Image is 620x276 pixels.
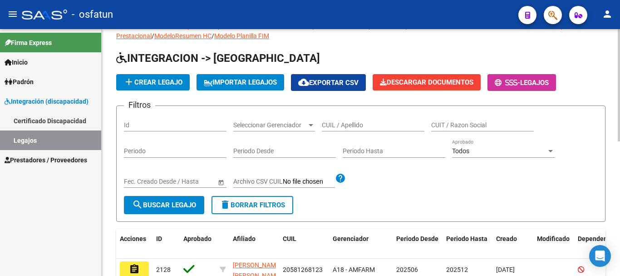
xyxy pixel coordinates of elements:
span: Creado [496,235,517,242]
span: Integración (discapacidad) [5,96,89,106]
div: Open Intercom Messenger [589,245,611,267]
input: Archivo CSV CUIL [283,178,335,186]
datatable-header-cell: CUIL [279,229,329,259]
span: Borrar Filtros [220,201,285,209]
span: Prestadores / Proveedores [5,155,87,165]
span: Modificado [537,235,570,242]
span: Archivo CSV CUIL [233,178,283,185]
datatable-header-cell: Acciones [116,229,153,259]
span: CUIL [283,235,296,242]
button: Crear Legajo [116,74,190,90]
span: IMPORTAR LEGAJOS [204,78,277,86]
button: Descargar Documentos [373,74,481,90]
span: Firma Express [5,38,52,48]
mat-icon: person [602,9,613,20]
span: 2128 [156,266,171,273]
span: INTEGRACION -> [GEOGRAPHIC_DATA] [116,52,320,65]
a: Modelo Planilla FIM [214,32,269,40]
datatable-header-cell: ID [153,229,180,259]
button: Borrar Filtros [212,196,293,214]
span: Afiliado [233,235,256,242]
datatable-header-cell: Creado [492,229,533,259]
datatable-header-cell: Gerenciador [329,229,393,259]
span: 202506 [396,266,418,273]
mat-icon: help [335,173,346,184]
span: ID [156,235,162,242]
span: [DATE] [496,266,515,273]
span: - osfatun [72,5,113,25]
span: Acciones [120,235,146,242]
input: Fecha fin [165,178,209,186]
mat-icon: search [132,199,143,210]
span: Crear Legajo [123,78,182,86]
span: Gerenciador [333,235,369,242]
button: Exportar CSV [291,74,366,91]
datatable-header-cell: Modificado [533,229,574,259]
datatable-header-cell: Periodo Desde [393,229,443,259]
span: Periodo Hasta [446,235,487,242]
span: Seleccionar Gerenciador [233,121,307,129]
span: Dependencia [578,235,616,242]
mat-icon: cloud_download [298,77,309,88]
span: A18 - AMFARM [333,266,375,273]
mat-icon: menu [7,9,18,20]
mat-icon: delete [220,199,231,210]
h3: Filtros [124,99,155,111]
datatable-header-cell: Afiliado [229,229,279,259]
datatable-header-cell: Periodo Hasta [443,229,492,259]
button: Buscar Legajo [124,196,204,214]
span: Inicio [5,57,28,67]
span: Buscar Legajo [132,201,196,209]
span: 202512 [446,266,468,273]
datatable-header-cell: Aprobado [180,229,216,259]
span: Aprobado [183,235,212,242]
span: - [495,79,520,87]
span: Padrón [5,77,34,87]
span: Periodo Desde [396,235,438,242]
span: Legajos [520,79,549,87]
button: -Legajos [487,74,556,91]
button: IMPORTAR LEGAJOS [197,74,284,90]
span: Todos [452,147,469,155]
a: ModeloResumen HC [154,32,212,40]
mat-icon: add [123,76,134,87]
span: 20581268123 [283,266,323,273]
span: Descargar Documentos [380,78,473,86]
button: Open calendar [216,177,226,187]
span: Exportar CSV [298,79,359,87]
mat-icon: assignment [129,264,140,275]
input: Fecha inicio [124,178,157,186]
